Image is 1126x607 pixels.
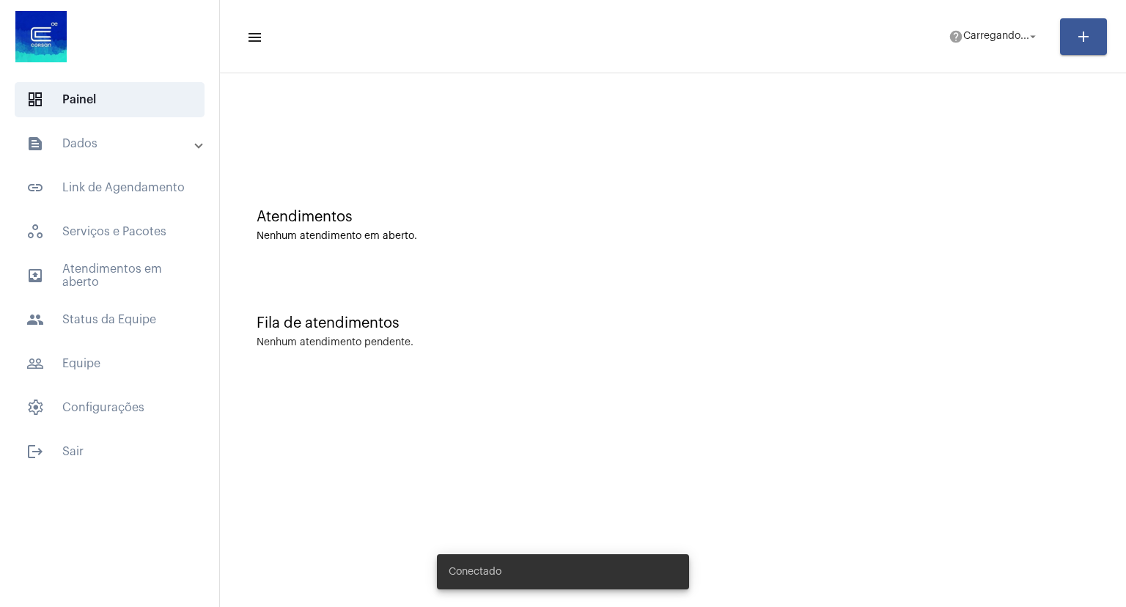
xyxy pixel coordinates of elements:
[15,170,205,205] span: Link de Agendamento
[15,434,205,469] span: Sair
[257,231,1089,242] div: Nenhum atendimento em aberto.
[9,126,219,161] mat-expansion-panel-header: sidenav iconDados
[1075,28,1092,45] mat-icon: add
[26,399,44,416] span: sidenav icon
[26,443,44,460] mat-icon: sidenav icon
[15,258,205,293] span: Atendimentos em aberto
[12,7,70,66] img: d4669ae0-8c07-2337-4f67-34b0df7f5ae4.jpeg
[15,346,205,381] span: Equipe
[26,311,44,328] mat-icon: sidenav icon
[26,223,44,240] span: sidenav icon
[449,564,501,579] span: Conectado
[257,337,413,348] div: Nenhum atendimento pendente.
[949,29,963,44] mat-icon: help
[26,267,44,284] mat-icon: sidenav icon
[26,355,44,372] mat-icon: sidenav icon
[940,22,1048,51] button: Carregando...
[257,315,1089,331] div: Fila de atendimentos
[963,32,1029,42] span: Carregando...
[26,91,44,108] span: sidenav icon
[15,390,205,425] span: Configurações
[15,302,205,337] span: Status da Equipe
[26,179,44,196] mat-icon: sidenav icon
[26,135,44,152] mat-icon: sidenav icon
[246,29,261,46] mat-icon: sidenav icon
[26,135,196,152] mat-panel-title: Dados
[15,82,205,117] span: Painel
[257,209,1089,225] div: Atendimentos
[1026,30,1039,43] mat-icon: arrow_drop_down
[15,214,205,249] span: Serviços e Pacotes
